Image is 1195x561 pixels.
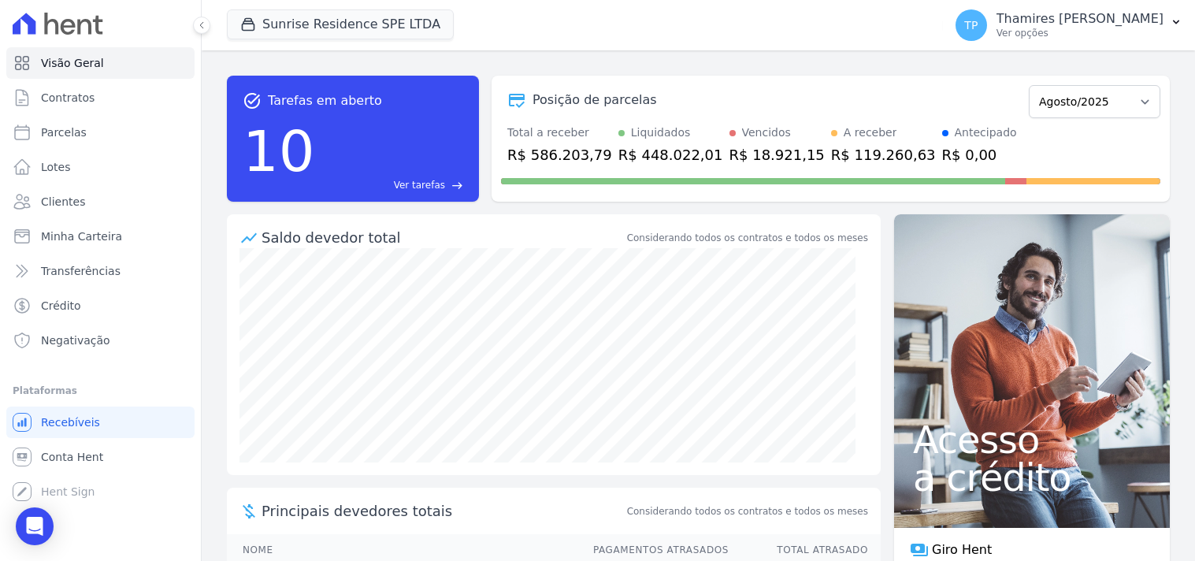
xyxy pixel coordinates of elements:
span: Crédito [41,298,81,314]
span: Recebíveis [41,414,100,430]
span: Transferências [41,263,121,279]
div: 10 [243,110,315,192]
a: Transferências [6,255,195,287]
span: TP [964,20,978,31]
span: Clientes [41,194,85,210]
div: Total a receber [507,124,612,141]
a: Contratos [6,82,195,113]
span: Contratos [41,90,95,106]
span: Visão Geral [41,55,104,71]
a: Minha Carteira [6,221,195,252]
a: Conta Hent [6,441,195,473]
div: R$ 586.203,79 [507,144,612,165]
span: task_alt [243,91,262,110]
span: Tarefas em aberto [268,91,382,110]
div: Posição de parcelas [533,91,657,110]
a: Recebíveis [6,407,195,438]
span: Lotes [41,159,71,175]
div: Liquidados [631,124,691,141]
div: A receber [844,124,897,141]
div: Vencidos [742,124,791,141]
div: R$ 0,00 [942,144,1017,165]
a: Ver tarefas east [321,178,463,192]
div: R$ 119.260,63 [831,144,936,165]
div: Considerando todos os contratos e todos os meses [627,231,868,245]
div: R$ 18.921,15 [729,144,825,165]
span: Minha Carteira [41,228,122,244]
div: Antecipado [955,124,1017,141]
span: Acesso [913,421,1151,459]
a: Parcelas [6,117,195,148]
span: Considerando todos os contratos e todos os meses [627,504,868,518]
div: R$ 448.022,01 [618,144,723,165]
div: Open Intercom Messenger [16,507,54,545]
a: Lotes [6,151,195,183]
span: Conta Hent [41,449,103,465]
p: Thamires [PERSON_NAME] [996,11,1163,27]
span: a crédito [913,459,1151,496]
p: Ver opções [996,27,1163,39]
span: Giro Hent [932,541,992,559]
button: TP Thamires [PERSON_NAME] Ver opções [943,3,1195,47]
div: Plataformas [13,381,188,400]
div: Saldo devedor total [262,227,624,248]
a: Crédito [6,290,195,321]
a: Clientes [6,186,195,217]
span: Principais devedores totais [262,500,624,522]
a: Negativação [6,325,195,356]
span: east [451,180,463,191]
span: Negativação [41,333,110,348]
a: Visão Geral [6,47,195,79]
span: Parcelas [41,124,87,140]
span: Ver tarefas [394,178,445,192]
button: Sunrise Residence SPE LTDA [227,9,454,39]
